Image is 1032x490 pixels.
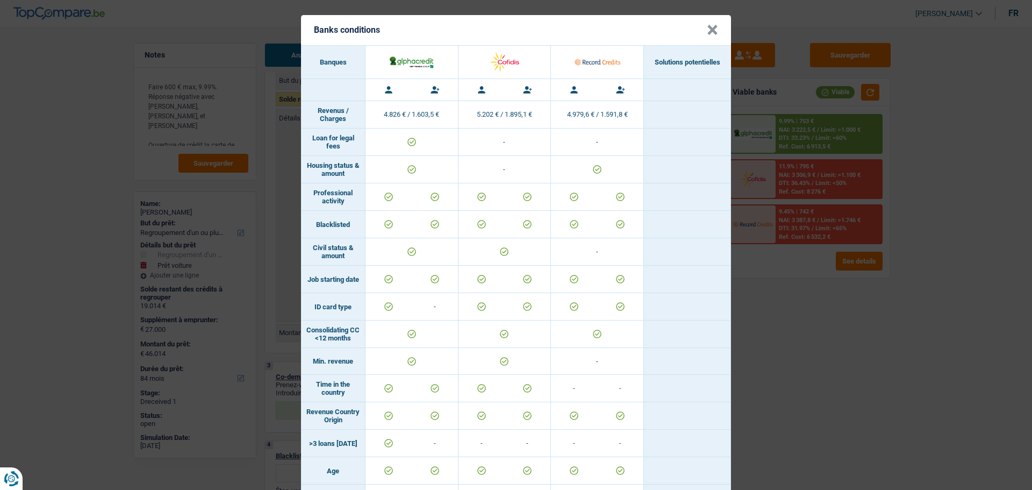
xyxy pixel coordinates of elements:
img: Cofidis [482,51,527,74]
td: - [551,348,644,375]
td: Min. revenue [301,348,365,375]
td: Blacklisted [301,211,365,238]
td: ID card type [301,293,365,321]
td: Consolidating CC <12 months [301,321,365,348]
td: - [551,238,644,266]
h5: Banks conditions [314,25,380,35]
td: Civil status & amount [301,238,365,266]
td: - [504,430,550,457]
th: Solutions potentielles [644,46,731,79]
td: 4.979,6 € / 1.591,8 € [551,101,644,129]
td: - [551,375,597,402]
td: 4.826 € / 1.603,5 € [365,101,458,129]
td: - [551,430,597,457]
td: Age [301,457,365,485]
td: - [458,129,551,156]
td: - [458,156,551,183]
td: Loan for legal fees [301,129,365,156]
td: - [458,430,505,457]
td: - [412,430,458,457]
td: >3 loans [DATE] [301,430,365,457]
button: Close [707,25,718,35]
th: Banques [301,46,365,79]
img: AlphaCredit [389,55,434,69]
td: Housing status & amount [301,156,365,183]
td: Job starting date [301,266,365,293]
td: Time in the country [301,375,365,402]
td: Revenue Country Origin [301,402,365,430]
td: 5.202 € / 1.895,1 € [458,101,551,129]
img: Record Credits [575,51,620,74]
td: Revenus / Charges [301,101,365,129]
td: - [597,430,643,457]
td: - [551,129,644,156]
td: - [412,293,458,320]
td: Professional activity [301,183,365,211]
td: - [597,375,643,402]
